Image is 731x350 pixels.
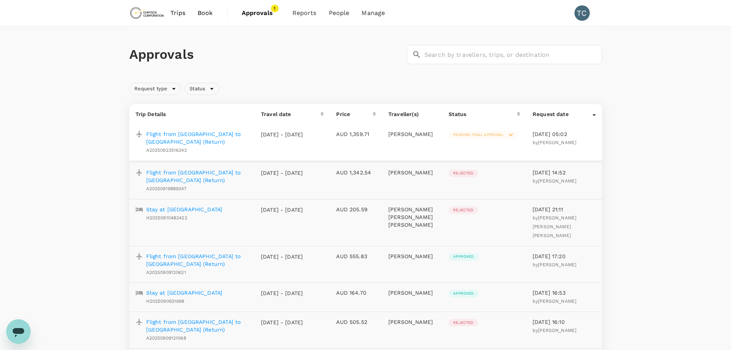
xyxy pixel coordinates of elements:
[261,110,320,118] div: Travel date
[449,131,516,139] div: Pending final approval
[336,252,376,260] p: AUD 555.83
[271,5,279,12] span: 1
[388,130,436,138] p: [PERSON_NAME]
[129,46,404,63] h1: Approvals
[533,206,596,213] p: [DATE] 21:11
[533,299,576,304] span: by
[574,5,590,21] div: TC
[533,110,592,118] div: Request date
[261,318,303,326] p: [DATE] - [DATE]
[261,206,303,214] p: [DATE] - [DATE]
[533,215,576,238] span: [PERSON_NAME] [PERSON_NAME] [PERSON_NAME]
[336,110,373,118] div: Price
[146,186,186,191] span: A20250919889347
[336,318,376,326] p: AUD 505.52
[449,320,478,325] span: Rejected
[135,110,249,118] p: Trip Details
[336,289,376,297] p: AUD 164.70
[146,169,249,184] a: Flight from [GEOGRAPHIC_DATA] to [GEOGRAPHIC_DATA] (Return)
[424,45,602,64] input: Search by travellers, trips, or destination
[146,215,187,221] span: H20250910483423
[388,318,436,326] p: [PERSON_NAME]
[533,215,576,238] span: by
[533,140,576,145] span: by
[533,252,596,260] p: [DATE] 17:20
[6,319,31,344] iframe: Button to launch messaging window
[129,5,165,22] img: Chrysos Corporation
[292,8,317,18] span: Reports
[538,328,576,333] span: [PERSON_NAME]
[388,252,436,260] p: [PERSON_NAME]
[449,171,478,176] span: Rejected
[261,131,303,138] p: [DATE] - [DATE]
[449,110,517,118] div: Status
[538,299,576,304] span: [PERSON_NAME]
[533,169,596,176] p: [DATE] 14:52
[146,318,249,333] a: Flight from [GEOGRAPHIC_DATA] to [GEOGRAPHIC_DATA] (Return)
[538,262,576,267] span: [PERSON_NAME]
[261,253,303,260] p: [DATE] - [DATE]
[449,132,508,138] span: Pending final approval
[538,140,576,145] span: [PERSON_NAME]
[449,254,478,259] span: Approved
[146,130,249,146] a: Flight from [GEOGRAPHIC_DATA] to [GEOGRAPHIC_DATA] (Return)
[533,262,576,267] span: by
[449,207,478,213] span: Rejected
[533,289,596,297] p: [DATE] 16:53
[146,289,223,297] a: Stay at [GEOGRAPHIC_DATA]
[146,252,249,268] a: Flight from [GEOGRAPHIC_DATA] to [GEOGRAPHIC_DATA] (Return)
[242,8,280,18] span: Approvals
[388,289,436,297] p: [PERSON_NAME]
[185,83,219,95] div: Status
[533,130,596,138] p: [DATE] 05:02
[146,206,223,213] a: Stay at [GEOGRAPHIC_DATA]
[329,8,350,18] span: People
[538,178,576,184] span: [PERSON_NAME]
[261,169,303,177] p: [DATE] - [DATE]
[130,85,172,93] span: Request type
[533,178,576,184] span: by
[533,328,576,333] span: by
[388,169,436,176] p: [PERSON_NAME]
[361,8,385,18] span: Manage
[261,289,303,297] p: [DATE] - [DATE]
[533,318,596,326] p: [DATE] 16:10
[146,299,185,304] span: H2025090931998
[146,148,187,153] span: A20250923516342
[170,8,185,18] span: Trips
[146,335,186,341] span: A20250909121068
[129,83,182,95] div: Request type
[185,85,210,93] span: Status
[198,8,213,18] span: Book
[388,110,436,118] p: Traveller(s)
[388,206,436,229] p: [PERSON_NAME] [PERSON_NAME] [PERSON_NAME]
[449,291,478,296] span: Approved
[336,206,376,213] p: AUD 205.59
[146,270,186,275] span: A20250909120621
[336,130,376,138] p: AUD 1,359.71
[336,169,376,176] p: AUD 1,342.54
